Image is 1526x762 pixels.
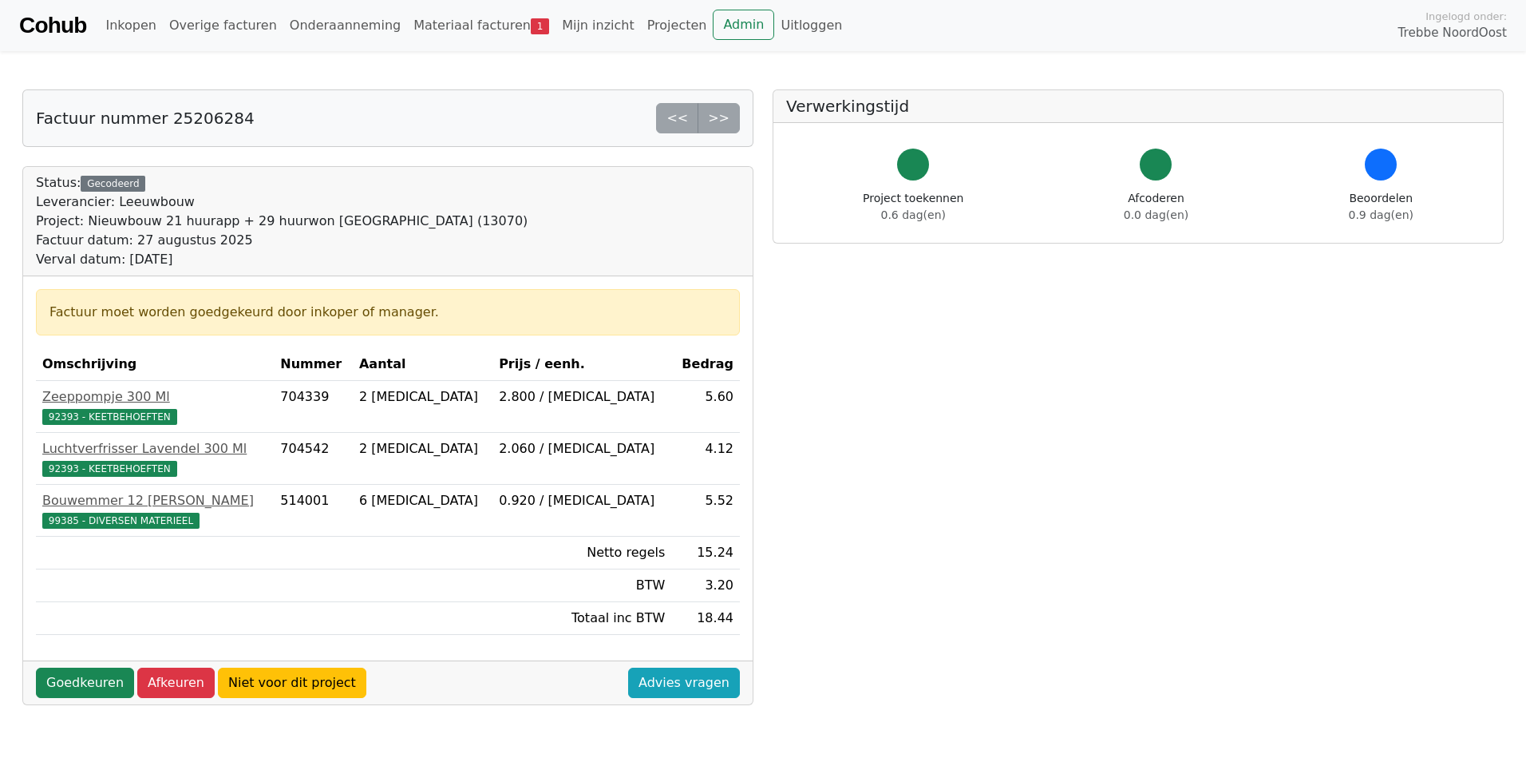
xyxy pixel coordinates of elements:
td: 514001 [274,485,353,537]
span: 0.0 dag(en) [1124,208,1188,221]
a: Cohub [19,6,86,45]
td: 3.20 [671,570,740,602]
td: Netto regels [492,537,671,570]
h5: Factuur nummer 25206284 [36,109,255,128]
div: Luchtverfrisser Lavendel 300 Ml [42,439,267,458]
a: Advies vragen [628,668,740,698]
div: Project: Nieuwbouw 21 huurapp + 29 huurwon [GEOGRAPHIC_DATA] (13070) [36,212,528,231]
span: 92393 - KEETBEHOEFTEN [42,461,177,477]
a: Luchtverfrisser Lavendel 300 Ml92393 - KEETBEHOEFTEN [42,439,267,478]
div: Factuur moet worden goedgekeurd door inkoper of manager. [49,303,726,322]
a: Onderaanneming [283,10,407,42]
a: Materiaal facturen1 [407,10,555,42]
a: Afkeuren [137,668,215,698]
div: Status: [36,173,528,269]
div: Verval datum: [DATE] [36,250,528,269]
th: Omschrijving [36,348,274,381]
div: Gecodeerd [81,176,145,192]
a: Overige facturen [163,10,283,42]
th: Bedrag [671,348,740,381]
td: 4.12 [671,433,740,485]
h5: Verwerkingstijd [786,97,1490,116]
a: Uitloggen [774,10,848,42]
span: 1 [531,18,549,34]
a: Goedkeuren [36,668,134,698]
td: BTW [492,570,671,602]
td: 5.60 [671,381,740,433]
td: Totaal inc BTW [492,602,671,635]
div: Beoordelen [1349,190,1413,224]
a: Admin [713,10,774,40]
a: Mijn inzicht [555,10,641,42]
div: Factuur datum: 27 augustus 2025 [36,231,528,250]
th: Prijs / eenh. [492,348,671,381]
span: 92393 - KEETBEHOEFTEN [42,409,177,425]
a: Inkopen [99,10,162,42]
div: 0.920 / [MEDICAL_DATA] [499,491,665,510]
a: Projecten [641,10,714,42]
span: 99385 - DIVERSEN MATERIEEL [42,513,200,529]
div: Project toekennen [863,190,963,224]
div: 6 [MEDICAL_DATA] [359,491,486,510]
a: Zeeppompje 300 Ml92393 - KEETBEHOEFTEN [42,387,267,426]
span: 0.6 dag(en) [881,208,946,221]
span: Ingelogd onder: [1425,9,1507,24]
div: 2 [MEDICAL_DATA] [359,439,486,458]
td: 704542 [274,433,353,485]
div: Afcoderen [1124,190,1188,224]
div: Zeeppompje 300 Ml [42,387,267,407]
a: Bouwemmer 12 [PERSON_NAME]99385 - DIVERSEN MATERIEEL [42,491,267,530]
div: 2.060 / [MEDICAL_DATA] [499,439,665,458]
span: Trebbe NoordOost [1398,24,1507,42]
div: Leverancier: Leeuwbouw [36,192,528,212]
div: 2.800 / [MEDICAL_DATA] [499,387,665,407]
div: 2 [MEDICAL_DATA] [359,387,486,407]
td: 5.52 [671,485,740,537]
span: 0.9 dag(en) [1349,208,1413,221]
a: Niet voor dit project [218,668,366,698]
th: Aantal [353,348,492,381]
th: Nummer [274,348,353,381]
div: Bouwemmer 12 [PERSON_NAME] [42,491,267,510]
td: 704339 [274,381,353,433]
td: 15.24 [671,537,740,570]
td: 18.44 [671,602,740,635]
